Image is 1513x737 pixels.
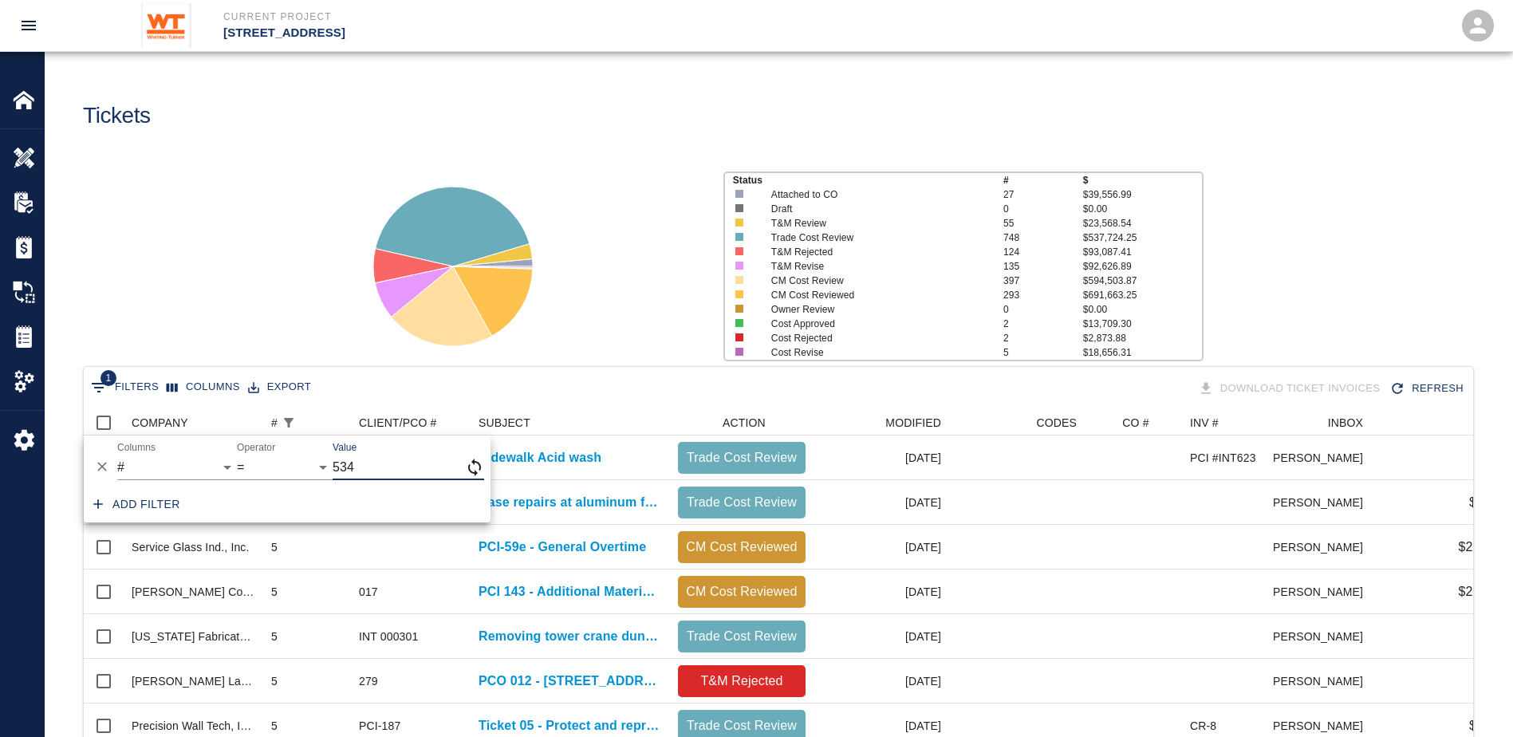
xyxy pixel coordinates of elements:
p: 2 [1003,331,1083,345]
p: Current Project [223,10,843,24]
p: Base repairs at aluminum frames/glass [479,493,662,512]
p: Cost Approved [771,317,980,331]
p: PCI 143 - Additional Materials and Labor to provide seal... [479,582,662,601]
div: SUBJECT [479,410,530,436]
p: 5 [1003,345,1083,360]
p: $537,724.25 [1083,231,1203,245]
div: Gordon Contractors [132,584,255,600]
p: 124 [1003,245,1083,259]
div: # [263,410,351,436]
div: CR-8 [1190,718,1216,734]
a: Removing tower crane dunnage [479,627,662,646]
p: CM Cost Reviewed [684,582,799,601]
p: 397 [1003,274,1083,288]
div: CODES [1036,410,1077,436]
div: [DATE] [814,659,949,703]
div: [PERSON_NAME] [1274,659,1371,703]
div: PCI-187 [359,718,400,734]
button: Show filters [278,412,300,434]
button: Add filter [87,490,187,519]
p: 27 [1003,187,1083,202]
div: CO # [1085,410,1182,436]
p: Trade Cost Review [684,716,799,735]
div: INV # [1190,410,1219,436]
p: 2 [1003,317,1083,331]
div: [PERSON_NAME] [1274,614,1371,659]
div: [DATE] [814,569,949,614]
div: [PERSON_NAME] [1274,436,1371,480]
p: CM Cost Reviewed [684,538,799,557]
p: $18,656.31 [1083,345,1203,360]
div: 5 [271,673,278,689]
a: Sidewalk Acid wash [479,448,601,467]
button: Select columns [163,375,244,400]
div: 5 [271,584,278,600]
p: $92,626.89 [1083,259,1203,274]
div: 5 [271,539,278,555]
div: Tickets download in groups of 15 [1195,375,1387,403]
div: MODIFIED [885,410,941,436]
p: $39,556.99 [1083,187,1203,202]
p: Cost Rejected [771,331,980,345]
iframe: Chat Widget [1433,660,1513,737]
div: 1 active filter [278,412,300,434]
label: Value [333,441,357,455]
button: open drawer [10,6,48,45]
div: COMPANY [124,410,263,436]
div: [DATE] [814,614,949,659]
p: $691,663.25 [1083,288,1203,302]
p: $23,568.54 [1083,216,1203,231]
p: Trade Cost Review [684,493,799,512]
p: Trade Cost Review [684,627,799,646]
div: INBOX [1274,410,1371,436]
div: INBOX [1328,410,1363,436]
div: 279 [359,673,378,689]
p: T&M Revise [771,259,980,274]
p: 0 [1003,302,1083,317]
p: 135 [1003,259,1083,274]
a: PCI-59e - General Overtime [479,538,646,557]
a: PCO 012 - [STREET_ADDRESS] Soil Work [479,672,662,691]
p: Attached to CO [771,187,980,202]
img: Whiting-Turner [141,3,191,48]
p: [STREET_ADDRESS] [223,24,843,42]
div: Refresh the list [1386,375,1470,403]
p: Draft [771,202,980,216]
div: ACTION [670,410,814,436]
p: T&M Review [771,216,980,231]
div: [PERSON_NAME] [1274,525,1371,569]
div: CLIENT/PCO # [351,410,471,436]
div: CO # [1122,410,1149,436]
p: $0.00 [1083,202,1203,216]
div: INT 000301 [359,629,418,644]
div: # [271,410,278,436]
div: Service Glass Ind., Inc. [132,539,250,555]
button: Export [244,375,315,400]
p: Cost Revise [771,345,980,360]
p: Trade Cost Review [684,448,799,467]
div: MODIFIED [814,410,949,436]
div: Precision Wall Tech, Inc. [132,718,255,734]
div: [DATE] [814,436,949,480]
p: $594,503.87 [1083,274,1203,288]
p: Ticket 05 - Protect and reprime ceilings in restrooms on 7th floor [479,716,662,735]
div: PCI #INT623 [1190,450,1256,466]
p: 55 [1003,216,1083,231]
div: 017 [359,584,378,600]
p: $0.00 [1083,302,1203,317]
button: Sort [300,412,322,434]
p: Owner Review [771,302,980,317]
p: Trade Cost Review [771,231,980,245]
div: [PERSON_NAME] [1274,569,1371,614]
div: CLIENT/PCO # [359,410,437,436]
div: Ruppert Landscaping [132,673,255,689]
div: INV # [1182,410,1274,436]
div: 5 [271,629,278,644]
div: 5 [271,718,278,734]
p: $2,873.88 [1083,331,1203,345]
